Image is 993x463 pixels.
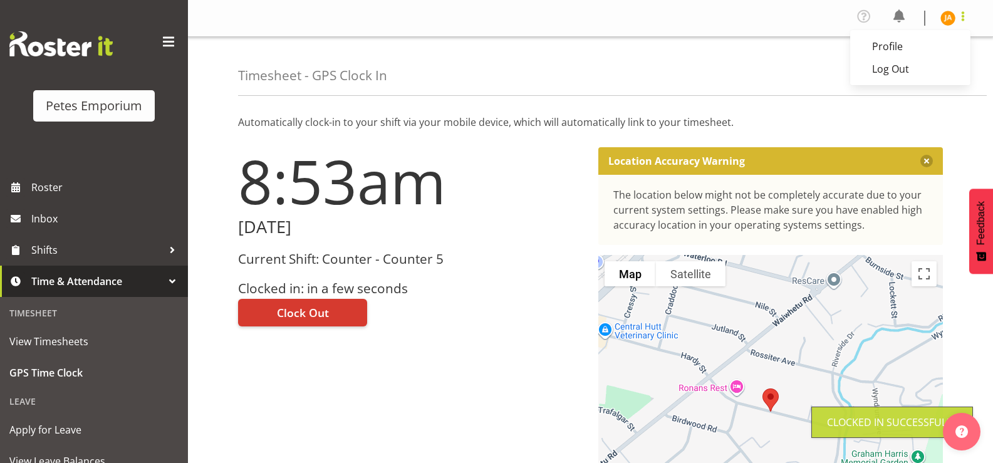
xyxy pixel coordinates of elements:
[238,252,583,266] h3: Current Shift: Counter - Counter 5
[46,96,142,115] div: Petes Emporium
[9,332,179,351] span: View Timesheets
[969,189,993,274] button: Feedback - Show survey
[9,420,179,439] span: Apply for Leave
[975,201,987,245] span: Feedback
[9,363,179,382] span: GPS Time Clock
[955,425,968,438] img: help-xxl-2.png
[940,11,955,26] img: jeseryl-armstrong10788.jpg
[3,388,185,414] div: Leave
[31,209,182,228] span: Inbox
[238,115,943,130] p: Automatically clock-in to your shift via your mobile device, which will automatically link to you...
[238,281,583,296] h3: Clocked in: in a few seconds
[920,155,933,167] button: Close message
[827,415,957,430] div: Clocked in Successfully
[605,261,656,286] button: Show street map
[238,147,583,215] h1: 8:53am
[3,414,185,445] a: Apply for Leave
[277,304,329,321] span: Clock Out
[3,300,185,326] div: Timesheet
[238,299,367,326] button: Clock Out
[912,261,937,286] button: Toggle fullscreen view
[31,241,163,259] span: Shifts
[850,35,970,58] a: Profile
[850,58,970,80] a: Log Out
[31,178,182,197] span: Roster
[613,187,928,232] div: The location below might not be completely accurate due to your current system settings. Please m...
[3,326,185,357] a: View Timesheets
[9,31,113,56] img: Rosterit website logo
[31,272,163,291] span: Time & Attendance
[608,155,745,167] p: Location Accuracy Warning
[3,357,185,388] a: GPS Time Clock
[238,217,583,237] h2: [DATE]
[238,68,387,83] h4: Timesheet - GPS Clock In
[656,261,725,286] button: Show satellite imagery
